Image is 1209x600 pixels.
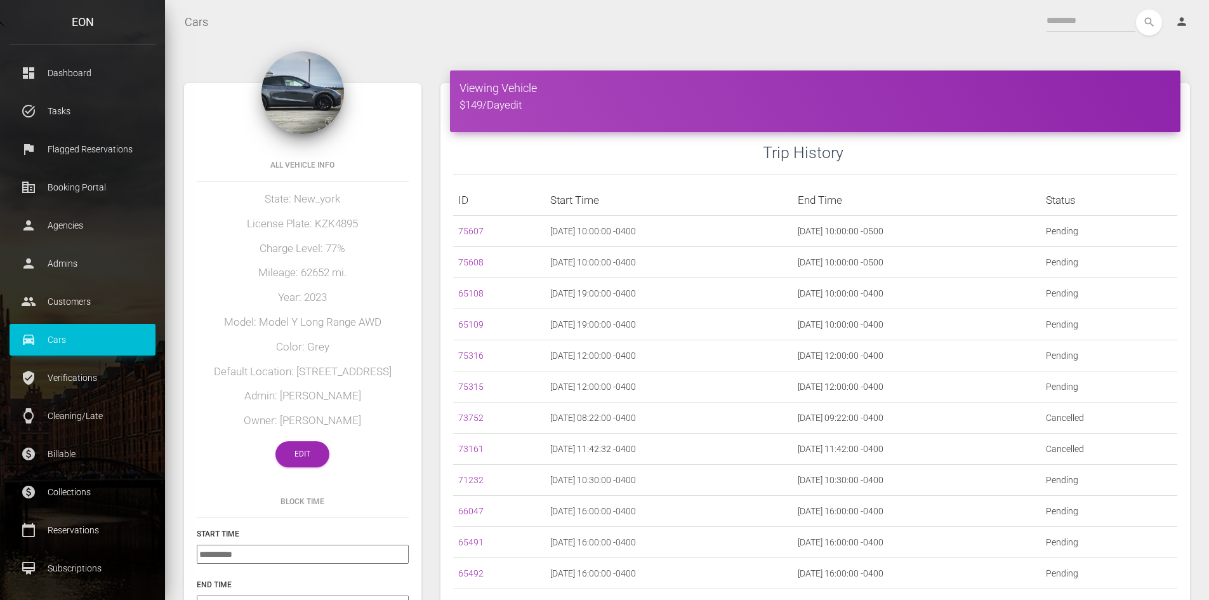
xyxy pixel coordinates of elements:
[197,579,409,590] h6: End Time
[793,434,1041,465] td: [DATE] 11:42:00 -0400
[1041,340,1177,371] td: Pending
[1041,309,1177,340] td: Pending
[19,559,146,578] p: Subscriptions
[458,568,484,578] a: 65492
[197,315,409,330] h5: Model: Model Y Long Range AWD
[545,371,793,403] td: [DATE] 12:00:00 -0400
[1136,10,1162,36] button: search
[545,309,793,340] td: [DATE] 19:00:00 -0400
[793,278,1041,309] td: [DATE] 10:00:00 -0400
[458,444,484,454] a: 73161
[545,340,793,371] td: [DATE] 12:00:00 -0400
[458,506,484,516] a: 66047
[275,441,329,467] a: Edit
[793,558,1041,589] td: [DATE] 16:00:00 -0400
[545,278,793,309] td: [DATE] 19:00:00 -0400
[10,286,155,317] a: people Customers
[19,368,146,387] p: Verifications
[1041,247,1177,278] td: Pending
[1041,278,1177,309] td: Pending
[261,51,344,134] img: 251.png
[10,57,155,89] a: dashboard Dashboard
[19,102,146,121] p: Tasks
[197,389,409,404] h5: Admin: [PERSON_NAME]
[459,80,1171,96] h4: Viewing Vehicle
[1175,15,1188,28] i: person
[197,528,409,540] h6: Start Time
[197,241,409,257] h5: Charge Level: 77%
[19,406,146,425] p: Cleaning/Late
[197,364,409,380] h5: Default Location: [STREET_ADDRESS]
[10,400,155,432] a: watch Cleaning/Late
[545,403,793,434] td: [DATE] 08:22:00 -0400
[19,292,146,311] p: Customers
[793,247,1041,278] td: [DATE] 10:00:00 -0500
[545,247,793,278] td: [DATE] 10:00:00 -0400
[197,496,409,507] h6: Block Time
[459,98,1171,113] h5: $149/Day
[10,248,155,279] a: person Admins
[458,413,484,423] a: 73752
[19,521,146,540] p: Reservations
[10,324,155,356] a: drive_eta Cars
[545,558,793,589] td: [DATE] 16:00:00 -0400
[458,226,484,236] a: 75607
[545,216,793,247] td: [DATE] 10:00:00 -0400
[197,192,409,207] h5: State: New_york
[10,95,155,127] a: task_alt Tasks
[458,288,484,298] a: 65108
[505,98,522,111] a: edit
[545,465,793,496] td: [DATE] 10:30:00 -0400
[19,254,146,273] p: Admins
[458,257,484,267] a: 75608
[1041,527,1177,558] td: Pending
[793,371,1041,403] td: [DATE] 12:00:00 -0400
[793,465,1041,496] td: [DATE] 10:30:00 -0400
[793,403,1041,434] td: [DATE] 09:22:00 -0400
[10,476,155,508] a: paid Collections
[458,382,484,392] a: 75315
[19,140,146,159] p: Flagged Reservations
[197,159,409,171] h6: All Vehicle Info
[793,185,1041,216] th: End Time
[19,483,146,502] p: Collections
[10,552,155,584] a: card_membership Subscriptions
[10,133,155,165] a: flag Flagged Reservations
[1041,185,1177,216] th: Status
[19,444,146,463] p: Billable
[10,171,155,203] a: corporate_fare Booking Portal
[19,330,146,349] p: Cars
[197,265,409,281] h5: Mileage: 62652 mi.
[545,185,793,216] th: Start Time
[763,142,1177,164] h3: Trip History
[197,290,409,305] h5: Year: 2023
[1166,10,1199,35] a: person
[1041,558,1177,589] td: Pending
[10,438,155,470] a: paid Billable
[10,362,155,394] a: verified_user Verifications
[197,413,409,429] h5: Owner: [PERSON_NAME]
[545,527,793,558] td: [DATE] 16:00:00 -0400
[19,63,146,83] p: Dashboard
[458,475,484,485] a: 71232
[458,350,484,361] a: 75316
[197,340,409,355] h5: Color: Grey
[10,210,155,241] a: person Agencies
[793,340,1041,371] td: [DATE] 12:00:00 -0400
[1041,403,1177,434] td: Cancelled
[793,527,1041,558] td: [DATE] 16:00:00 -0400
[1041,496,1177,527] td: Pending
[793,309,1041,340] td: [DATE] 10:00:00 -0400
[453,185,545,216] th: ID
[1041,465,1177,496] td: Pending
[793,216,1041,247] td: [DATE] 10:00:00 -0500
[793,496,1041,527] td: [DATE] 16:00:00 -0400
[1041,216,1177,247] td: Pending
[458,537,484,547] a: 65491
[458,319,484,330] a: 65109
[10,514,155,546] a: calendar_today Reservations
[197,217,409,232] h5: License Plate: KZK4895
[1041,371,1177,403] td: Pending
[545,496,793,527] td: [DATE] 16:00:00 -0400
